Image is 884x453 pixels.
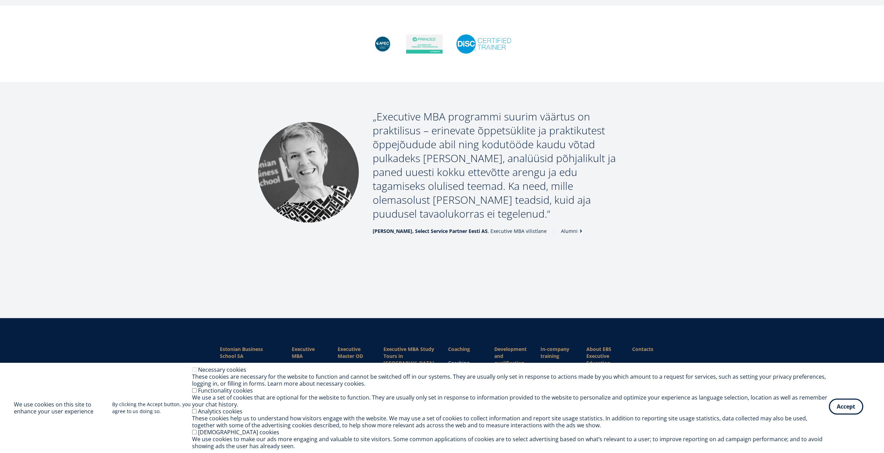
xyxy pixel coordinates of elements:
[258,122,359,223] img: Reet Savastver Executive MBA vilistlane
[192,373,829,387] div: These cookies are necessary for the website to function and cannot be switched off in our systems...
[14,401,112,415] h2: We use cookies on this site to enhance your user experience
[561,228,585,235] a: Alumni
[373,228,547,235] span: , Executive MBA vilistlane
[373,109,616,221] em: Executive MBA programmi suurim väärtus on praktilisus – erinevate õppetsüklite ja praktikutest õ...
[540,346,572,360] a: In-company training
[198,428,279,436] label: [DEMOGRAPHIC_DATA] cookies
[456,34,511,53] a: DiSC sertifitseeritud esindaja Eestis
[198,408,242,415] label: Analytics cookies
[192,415,829,429] div: These cookies help us to understand how visitors engage with the website. We may use a set of coo...
[456,34,511,53] img: DiSC sertifitseeritud esindaja EBS
[338,346,370,360] a: Executive Master OD
[198,387,253,394] label: Functionality cookies
[192,394,829,408] div: We use a set of cookies that are optional for the website to function. They are usually only set ...
[112,401,192,415] p: By clicking the Accept button, you agree to us doing so.
[373,228,488,234] strong: [PERSON_NAME], Select Service Partner Eesti AS
[406,34,443,53] img: Prince2
[383,346,434,367] a: Executive MBA Study Tours in [GEOGRAPHIC_DATA]
[220,346,278,360] div: Estonian Business School SA
[586,346,618,367] a: About EBS Executive Education
[829,399,863,414] button: Accept
[192,436,829,450] div: We use cookies to make our ads more engaging and valuable to site visitors. Some common applicati...
[291,346,323,360] a: Executive MBA
[373,34,392,53] img: Aoec Estonia
[632,346,664,353] a: Contacts
[448,346,480,353] a: Coaching
[198,366,246,374] label: Necessary cookies
[494,346,527,374] a: Development and qualification programmes
[448,360,480,380] a: Coaching Skills Certificate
